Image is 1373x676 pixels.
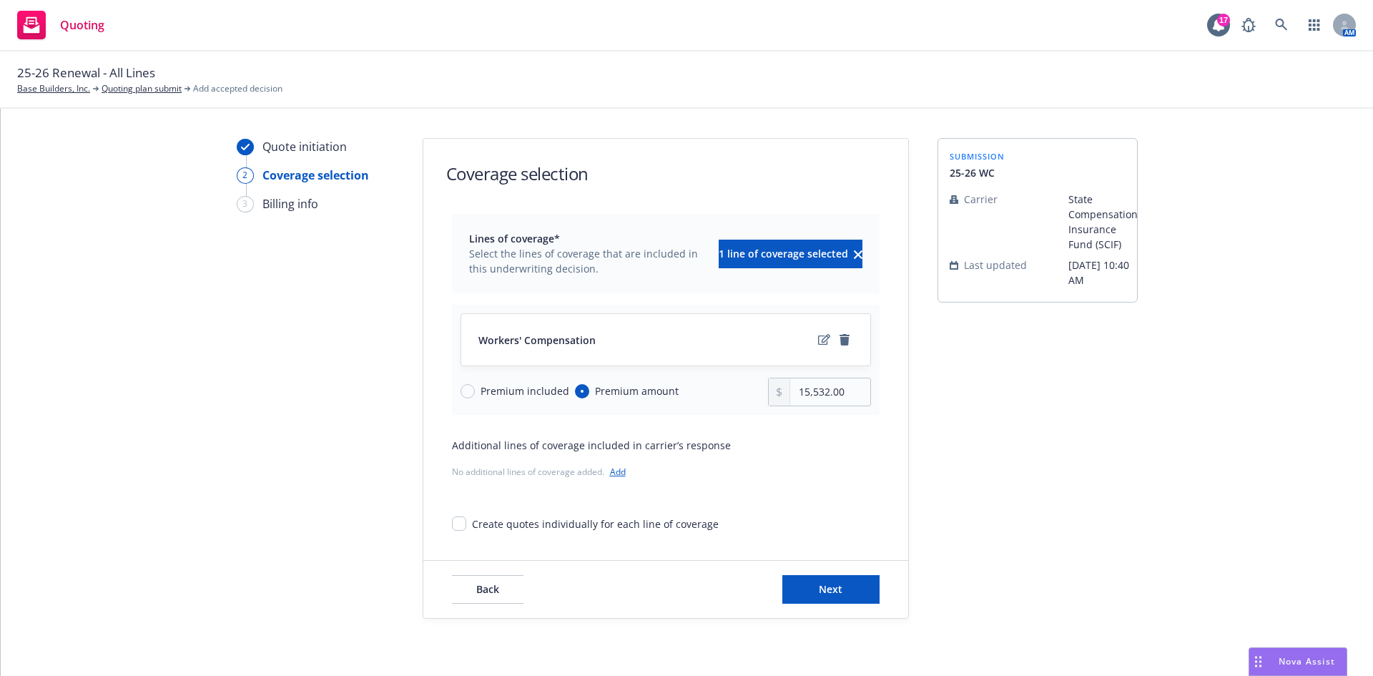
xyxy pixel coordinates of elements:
div: Coverage selection [262,167,369,184]
span: 25-26 WC [950,165,1005,180]
span: Lines of coverage* [469,231,710,246]
span: Carrier [964,192,998,207]
span: submission [950,150,1005,162]
a: Quoting plan submit [102,82,182,95]
a: Switch app [1300,11,1329,39]
div: No additional lines of coverage added. [452,464,880,479]
input: Premium amount [575,384,589,398]
input: 0.00 [790,378,870,406]
div: Create quotes individually for each line of coverage [472,516,719,532]
span: Next [819,582,842,596]
span: Back [476,582,499,596]
a: edit [816,331,833,348]
span: Last updated [964,258,1027,273]
a: Search [1267,11,1296,39]
a: Quoting [11,5,110,45]
div: Drag to move [1249,648,1267,675]
span: Add accepted decision [193,82,282,95]
span: Quoting [60,19,104,31]
a: Base Builders, Inc. [17,82,90,95]
h1: Coverage selection [446,162,589,185]
span: Premium included [481,383,569,398]
div: 3 [237,196,254,212]
div: 2 [237,167,254,184]
span: 1 line of coverage selected [719,247,848,260]
div: Additional lines of coverage included in carrier’s response [452,438,880,453]
span: State Compensation Insurance Fund (SCIF) [1068,192,1138,252]
button: Back [452,575,523,604]
a: Add [610,466,626,478]
button: 1 line of coverage selectedclear selection [719,240,862,268]
span: Workers' Compensation [478,333,596,348]
a: Report a Bug [1234,11,1263,39]
span: Select the lines of coverage that are included in this underwriting decision. [469,246,710,276]
button: Nova Assist [1249,647,1347,676]
div: Quote initiation [262,138,347,155]
input: Premium included [461,384,475,398]
svg: clear selection [854,250,862,259]
span: Nova Assist [1279,655,1335,667]
div: Billing info [262,195,318,212]
span: 25-26 Renewal - All Lines [17,64,155,82]
button: Next [782,575,880,604]
a: remove [836,331,853,348]
span: Premium amount [595,383,679,398]
div: 17 [1217,14,1230,26]
span: [DATE] 10:40 AM [1068,258,1138,288]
